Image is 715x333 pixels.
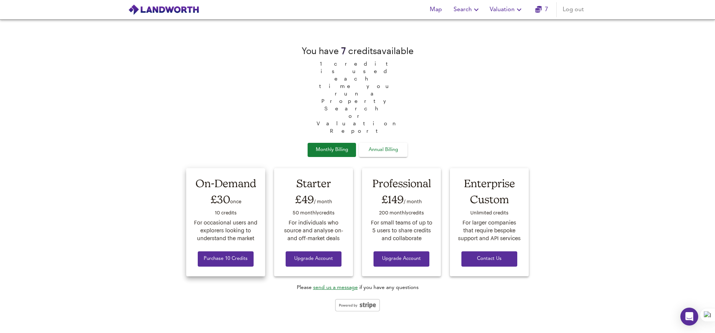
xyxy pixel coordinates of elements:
img: logo [128,4,199,15]
button: 7 [530,2,553,17]
div: 10 credit s [193,208,258,219]
button: Purchase 10 Credits [198,251,254,267]
div: You have credit s available [302,44,414,57]
span: Annual Billing [365,146,402,154]
img: stripe-logo [335,299,380,312]
span: 7 [341,45,346,56]
div: Starter [281,176,346,191]
span: Search [454,4,481,15]
button: Search [451,2,484,17]
span: Map [427,4,445,15]
span: / month [314,198,332,204]
span: once [230,198,241,204]
button: Map [424,2,448,17]
span: Upgrade Account [292,255,336,263]
span: Purchase 10 Credits [204,255,248,263]
div: On-Demand [193,176,258,191]
div: For occasional users and explorers looking to understand the market [193,219,258,242]
span: 1 credit is used each time you run a Property Search or Valuation Report [313,57,402,135]
div: £149 [369,191,434,208]
a: send us a message [313,285,358,290]
div: Open Intercom Messenger [680,308,698,326]
button: Annual Billing [359,143,407,157]
div: Enterprise [457,176,522,191]
span: Contact Us [467,255,511,263]
div: For small teams of up to 5 users to share credits and collaborate [369,219,434,242]
button: Log out [560,2,587,17]
span: Upgrade Account [379,255,423,263]
div: Custom [457,191,522,208]
a: 7 [535,4,548,15]
button: Contact Us [461,251,517,267]
div: £30 [193,191,258,208]
div: For individuals who source and analyse on- and off-market deals [281,219,346,242]
button: Valuation [487,2,527,17]
span: Log out [563,4,584,15]
div: Unlimited credit s [457,208,522,219]
button: Upgrade Account [374,251,429,267]
div: 200 monthly credit s [369,208,434,219]
span: Valuation [490,4,524,15]
div: £49 [281,191,346,208]
div: Please if you have any questions [297,284,419,291]
div: For larger companies that require bespoke support and API services [457,219,522,242]
span: / month [404,198,422,204]
div: 50 monthly credit s [281,208,346,219]
div: Professional [369,176,434,191]
button: Upgrade Account [286,251,341,267]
